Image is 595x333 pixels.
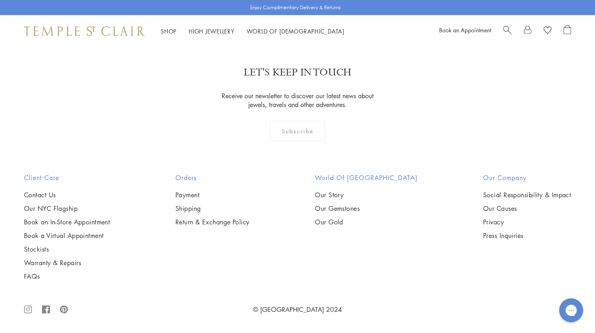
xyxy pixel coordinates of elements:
a: Return & Exchange Policy [175,218,250,226]
a: Our NYC Flagship [24,204,110,213]
a: Social Responsibility & Impact [483,190,571,199]
p: Enjoy Complimentary Delivery & Returns [250,4,341,12]
img: Temple St. Clair [24,26,145,36]
a: High JewelleryHigh Jewellery [189,27,235,35]
a: Payment [175,190,250,199]
a: © [GEOGRAPHIC_DATA] 2024 [253,305,342,314]
h2: Orders [175,173,250,182]
a: Our Story [315,190,418,199]
h2: World of [GEOGRAPHIC_DATA] [315,173,418,182]
a: Our Causes [483,204,571,213]
div: Subscribe [270,121,325,141]
a: Our Gold [315,218,418,226]
a: Privacy [483,218,571,226]
a: Book an Appointment [439,26,491,34]
a: Book a Virtual Appointment [24,231,110,240]
a: View Wishlist [543,25,551,37]
a: Open Shopping Bag [563,25,571,37]
h2: Our Company [483,173,571,182]
a: ShopShop [161,27,177,35]
nav: Main navigation [161,26,344,36]
a: Press Inquiries [483,231,571,240]
a: Stockists [24,245,110,254]
a: Warranty & Repairs [24,258,110,267]
p: Receive our newsletter to discover our latest news about jewels, travels and other adventures. [217,91,378,109]
a: FAQs [24,272,110,281]
a: Book an In-Store Appointment [24,218,110,226]
h2: Client Care [24,173,110,182]
a: Search [503,25,511,37]
a: Our Gemstones [315,204,418,213]
a: Contact Us [24,190,110,199]
iframe: Gorgias live chat messenger [555,295,587,325]
a: Shipping [175,204,250,213]
a: World of [DEMOGRAPHIC_DATA]World of [DEMOGRAPHIC_DATA] [247,27,344,35]
p: LET'S KEEP IN TOUCH [244,65,351,79]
